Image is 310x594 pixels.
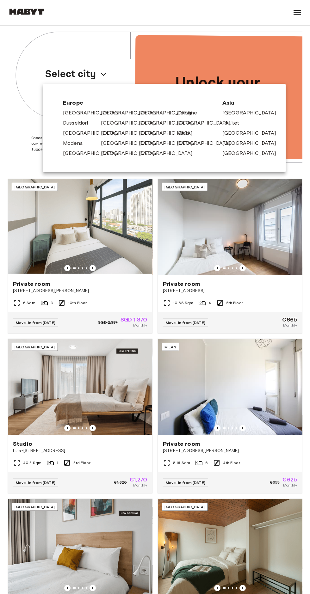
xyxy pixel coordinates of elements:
[63,129,123,137] a: [GEOGRAPHIC_DATA]
[222,129,282,137] a: [GEOGRAPHIC_DATA]
[222,99,265,107] span: Asia
[222,109,282,117] a: [GEOGRAPHIC_DATA]
[101,129,161,137] a: [GEOGRAPHIC_DATA]
[222,139,282,147] a: [GEOGRAPHIC_DATA]
[101,119,161,127] a: [GEOGRAPHIC_DATA]
[139,109,199,117] a: [GEOGRAPHIC_DATA]
[63,139,89,147] a: Modena
[101,109,161,117] a: [GEOGRAPHIC_DATA]
[139,150,199,157] a: [GEOGRAPHIC_DATA]
[139,129,199,137] a: [GEOGRAPHIC_DATA]
[139,139,199,147] a: [GEOGRAPHIC_DATA]
[222,119,245,127] a: Phuket
[101,139,161,147] a: [GEOGRAPHIC_DATA]
[177,139,237,147] a: [GEOGRAPHIC_DATA]
[177,109,203,117] a: Cologne
[63,99,212,107] span: Europe
[63,119,95,127] a: Dusseldorf
[63,109,123,117] a: [GEOGRAPHIC_DATA]
[101,150,161,157] a: [GEOGRAPHIC_DATA]
[222,150,282,157] a: [GEOGRAPHIC_DATA]
[63,150,123,157] a: [GEOGRAPHIC_DATA]
[139,119,199,127] a: [GEOGRAPHIC_DATA]
[177,119,237,127] a: [GEOGRAPHIC_DATA]
[177,129,195,137] a: Milan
